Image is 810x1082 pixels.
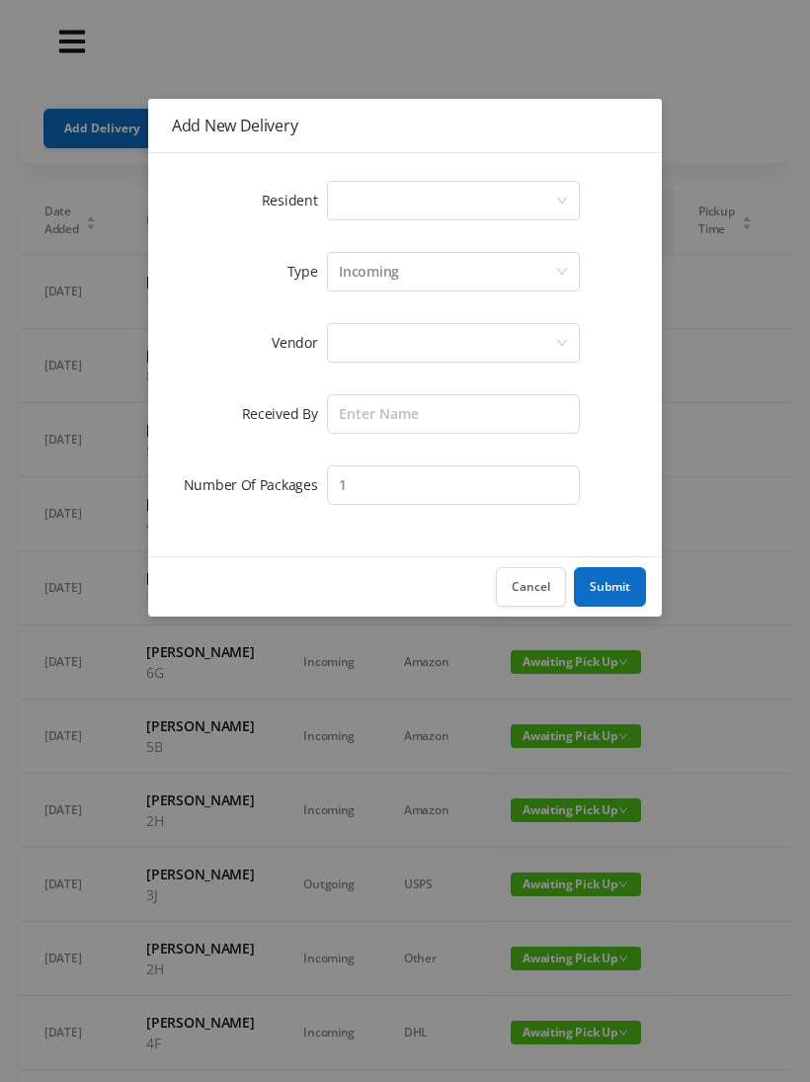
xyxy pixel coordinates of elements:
[556,337,568,351] i: icon: down
[556,266,568,280] i: icon: down
[556,195,568,208] i: icon: down
[272,333,327,352] label: Vendor
[172,115,638,136] div: Add New Delivery
[574,567,646,607] button: Submit
[339,253,399,291] div: Incoming
[262,191,328,209] label: Resident
[327,394,580,434] input: Enter Name
[496,567,566,607] button: Cancel
[184,475,328,494] label: Number Of Packages
[172,177,638,509] form: Add New Delivery
[287,262,328,281] label: Type
[242,404,328,423] label: Received By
